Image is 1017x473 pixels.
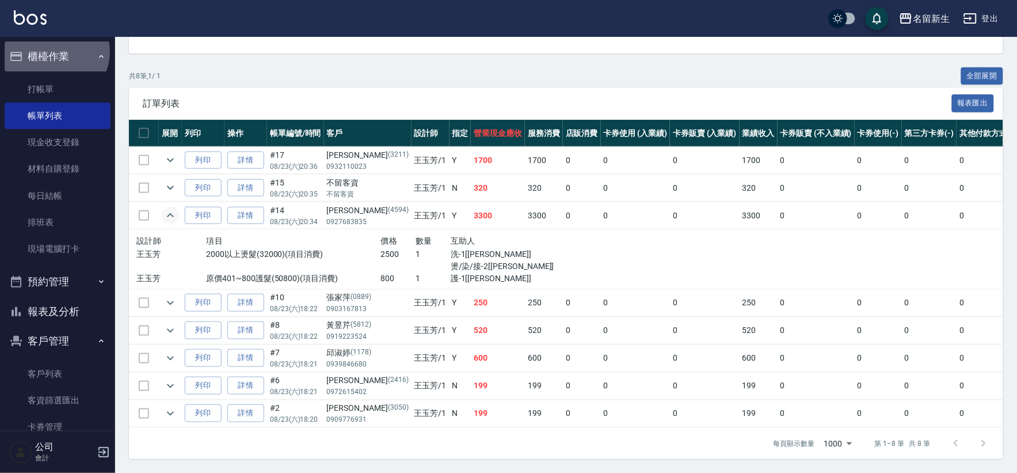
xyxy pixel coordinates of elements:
[778,202,855,229] td: 0
[416,248,451,260] p: 1
[270,359,321,369] p: 08/23 (六) 18:21
[5,76,111,103] a: 打帳單
[5,236,111,262] a: 現場電腦打卡
[267,345,324,372] td: #7
[324,120,412,147] th: 客戶
[388,402,409,414] p: (3050)
[136,236,161,245] span: 設計師
[5,387,111,414] a: 客資篩選匯出
[185,294,222,312] button: 列印
[670,372,740,399] td: 0
[778,317,855,344] td: 0
[388,149,409,161] p: (3211)
[327,414,409,425] p: 0909776931
[670,175,740,202] td: 0
[451,260,555,273] p: 燙/染/接-2[[PERSON_NAME]]
[9,441,32,464] img: Person
[5,267,111,297] button: 預約管理
[855,289,902,316] td: 0
[450,175,471,202] td: N
[327,374,409,387] div: [PERSON_NAME]
[670,147,740,174] td: 0
[563,120,601,147] th: 店販消費
[740,147,778,174] td: 1700
[601,175,671,202] td: 0
[206,248,380,260] p: 2000以上燙髮(32000)(項目消費)
[327,205,409,217] div: [PERSON_NAME]
[740,120,778,147] th: 業績收入
[270,217,321,227] p: 08/23 (六) 20:34
[525,175,563,202] td: 320
[563,372,601,399] td: 0
[162,179,179,196] button: expand row
[601,400,671,427] td: 0
[450,317,471,344] td: Y
[412,345,450,372] td: 王玉芳 /1
[267,289,324,316] td: #10
[740,289,778,316] td: 250
[162,377,179,395] button: expand row
[778,120,855,147] th: 卡券販賣 (不入業績)
[855,147,902,174] td: 0
[902,289,957,316] td: 0
[959,8,1003,29] button: 登出
[412,289,450,316] td: 王玉芳 /1
[902,345,957,372] td: 0
[327,149,409,161] div: [PERSON_NAME]
[14,10,47,25] img: Logo
[381,248,416,260] p: 2500
[740,175,778,202] td: 320
[270,304,321,314] p: 08/23 (六) 18:22
[227,404,264,422] a: 詳情
[450,147,471,174] td: Y
[416,236,432,245] span: 數量
[182,120,224,147] th: 列印
[525,147,563,174] td: 1700
[525,317,563,344] td: 520
[450,345,471,372] td: Y
[162,152,179,169] button: expand row
[601,289,671,316] td: 0
[902,372,957,399] td: 0
[471,289,525,316] td: 250
[5,326,111,356] button: 客戶管理
[740,372,778,399] td: 199
[471,202,525,229] td: 3300
[563,345,601,372] td: 0
[412,120,450,147] th: 設計師
[267,120,324,147] th: 帳單編號/時間
[451,273,555,285] p: 護-1[[PERSON_NAME]]
[5,41,111,71] button: 櫃檯作業
[525,345,563,372] td: 600
[136,273,206,285] p: 王玉芳
[563,202,601,229] td: 0
[412,147,450,174] td: 王玉芳 /1
[159,120,182,147] th: 展開
[774,438,815,449] p: 每頁顯示數量
[416,273,451,285] p: 1
[471,317,525,344] td: 520
[820,428,856,459] div: 1000
[5,414,111,440] a: 卡券管理
[563,317,601,344] td: 0
[327,292,409,304] div: 張家萍
[894,7,954,31] button: 名留新生
[471,175,525,202] td: 320
[601,372,671,399] td: 0
[5,103,111,129] a: 帳單列表
[185,377,222,395] button: 列印
[143,98,952,109] span: 訂單列表
[902,400,957,427] td: 0
[778,345,855,372] td: 0
[412,317,450,344] td: 王玉芳 /1
[227,179,264,197] a: 詳情
[351,347,372,359] p: (1178)
[450,372,471,399] td: N
[227,152,264,169] a: 詳情
[952,94,995,112] button: 報表匯出
[450,202,471,229] td: Y
[451,236,475,245] span: 互助人
[327,402,409,414] div: [PERSON_NAME]
[601,147,671,174] td: 0
[162,207,179,224] button: expand row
